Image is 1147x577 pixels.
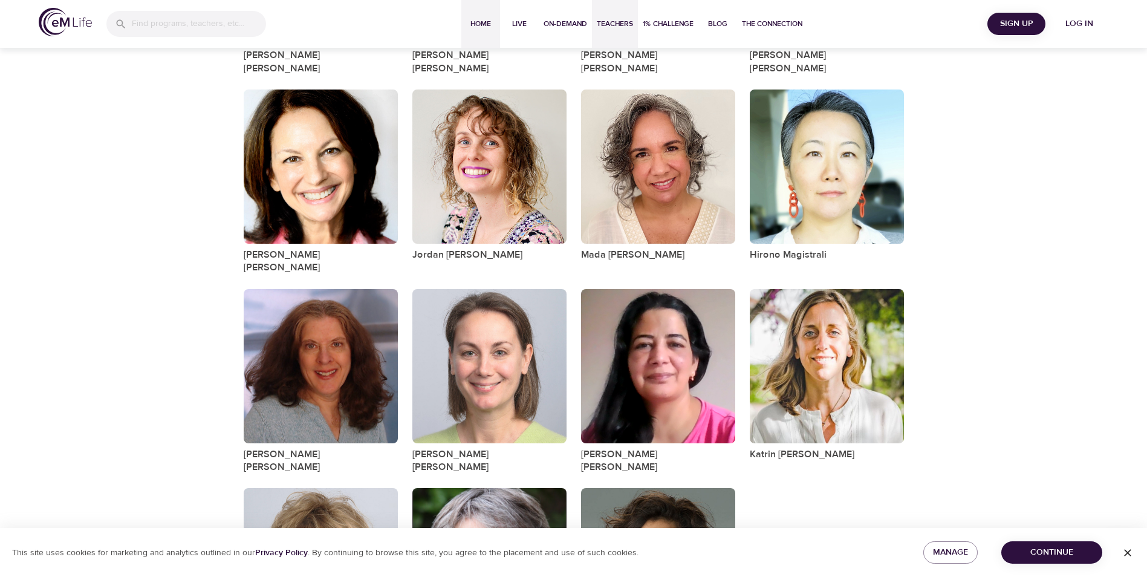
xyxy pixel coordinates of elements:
a: [PERSON_NAME] [PERSON_NAME] [581,49,735,75]
span: 1% Challenge [643,18,694,30]
span: Sign Up [992,16,1041,31]
button: Log in [1050,13,1108,35]
a: [PERSON_NAME] [PERSON_NAME] [750,49,904,75]
span: Continue [1011,545,1093,560]
a: [PERSON_NAME] [PERSON_NAME] [244,249,398,275]
button: Continue [1001,541,1102,564]
span: Teachers [597,18,633,30]
button: Sign Up [987,13,1045,35]
span: Blog [703,18,732,30]
span: On-Demand [544,18,587,30]
span: Log in [1055,16,1103,31]
a: [PERSON_NAME] [PERSON_NAME] [244,49,398,75]
span: Home [466,18,495,30]
span: Manage [933,545,968,560]
a: Katrin [PERSON_NAME] [750,448,855,461]
img: logo [39,8,92,36]
a: Hirono Magistrali [750,249,827,261]
input: Find programs, teachers, etc... [132,11,266,37]
a: [PERSON_NAME] [PERSON_NAME] [244,448,398,474]
span: Live [505,18,534,30]
span: The Connection [742,18,802,30]
a: Privacy Policy [255,547,308,558]
button: Manage [923,541,978,564]
a: Jordan [PERSON_NAME] [412,249,523,261]
a: [PERSON_NAME] [PERSON_NAME] [412,448,567,474]
a: [PERSON_NAME] [PERSON_NAME] [412,49,567,75]
a: Mada [PERSON_NAME] [581,249,685,261]
a: [PERSON_NAME] [PERSON_NAME] [581,448,735,474]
